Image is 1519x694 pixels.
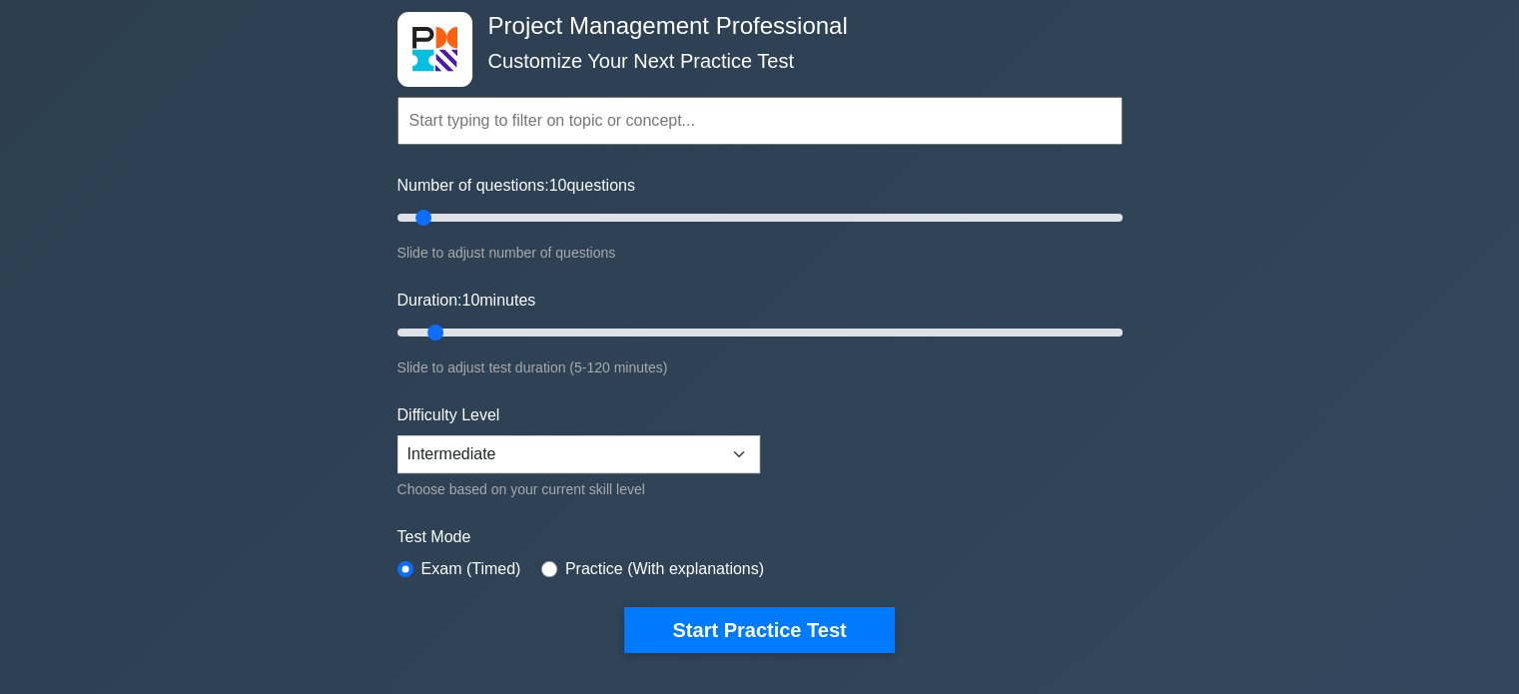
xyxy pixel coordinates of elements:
[624,607,894,653] button: Start Practice Test
[397,477,760,501] div: Choose based on your current skill level
[549,177,567,194] span: 10
[421,557,521,581] label: Exam (Timed)
[397,97,1123,145] input: Start typing to filter on topic or concept...
[461,292,479,309] span: 10
[565,557,764,581] label: Practice (With explanations)
[397,241,1123,265] div: Slide to adjust number of questions
[397,403,500,427] label: Difficulty Level
[397,355,1123,379] div: Slide to adjust test duration (5-120 minutes)
[397,174,635,198] label: Number of questions: questions
[480,12,1025,41] h4: Project Management Professional
[397,289,536,313] label: Duration: minutes
[397,525,1123,549] label: Test Mode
